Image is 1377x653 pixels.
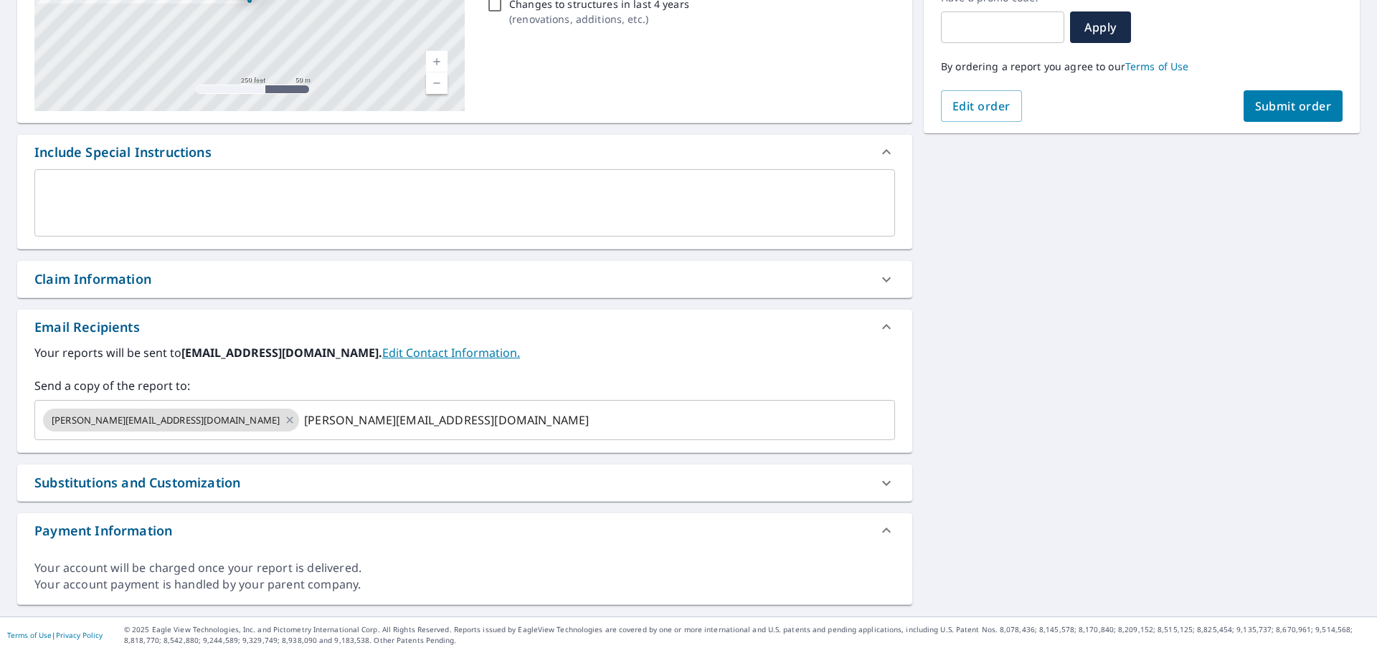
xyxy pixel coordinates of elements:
[7,630,52,640] a: Terms of Use
[382,345,520,361] a: EditContactInfo
[17,464,912,501] div: Substitutions and Customization
[124,624,1370,646] p: © 2025 Eagle View Technologies, Inc. and Pictometry International Corp. All Rights Reserved. Repo...
[34,576,895,593] div: Your account payment is handled by your parent company.
[1255,98,1332,114] span: Submit order
[952,98,1011,114] span: Edit order
[43,414,288,427] span: [PERSON_NAME][EMAIL_ADDRESS][DOMAIN_NAME]
[34,521,172,540] div: Payment Information
[34,473,240,492] div: Substitutions and Customization
[34,270,151,289] div: Claim Information
[17,261,912,297] div: Claim Information
[426,72,448,94] a: Current Level 17, Zoom Out
[509,11,689,27] p: ( renovations, additions, etc. )
[181,345,382,361] b: [EMAIL_ADDRESS][DOMAIN_NAME].
[17,310,912,344] div: Email Recipients
[1082,19,1120,35] span: Apply
[34,143,212,162] div: Include Special Instructions
[17,513,912,548] div: Payment Information
[7,631,103,639] p: |
[941,90,1022,122] button: Edit order
[43,409,299,432] div: [PERSON_NAME][EMAIL_ADDRESS][DOMAIN_NAME]
[1070,11,1131,43] button: Apply
[56,630,103,640] a: Privacy Policy
[34,344,895,361] label: Your reports will be sent to
[1244,90,1343,122] button: Submit order
[941,60,1343,73] p: By ordering a report you agree to our
[34,560,895,576] div: Your account will be charged once your report is delivered.
[1125,59,1189,73] a: Terms of Use
[34,377,895,394] label: Send a copy of the report to:
[426,51,448,72] a: Current Level 17, Zoom In
[17,135,912,169] div: Include Special Instructions
[34,318,140,337] div: Email Recipients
